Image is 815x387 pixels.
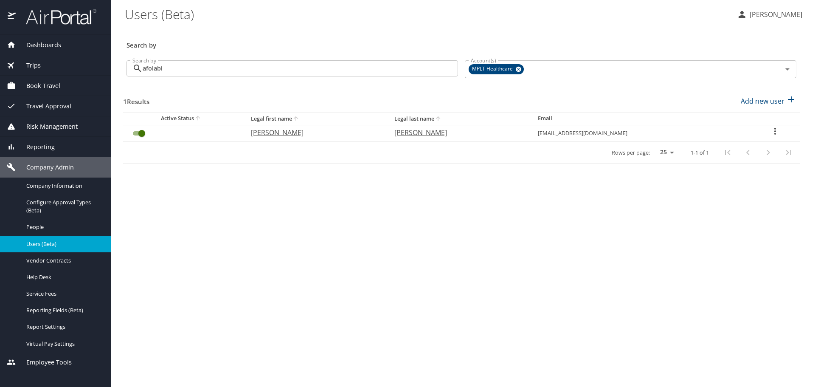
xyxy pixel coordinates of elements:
button: sort [434,115,443,123]
select: rows per page [653,146,677,159]
p: 1-1 of 1 [691,150,709,155]
span: Report Settings [26,323,101,331]
span: Vendor Contracts [26,257,101,265]
p: [PERSON_NAME] [394,127,521,138]
button: sort [292,115,301,123]
span: Risk Management [16,122,78,131]
h1: Users (Beta) [125,1,730,27]
div: MPLT Healthcare [469,64,524,74]
span: Travel Approval [16,102,71,111]
img: airportal-logo.png [17,8,96,25]
span: Users (Beta) [26,240,101,248]
p: Add new user [741,96,784,106]
span: Virtual Pay Settings [26,340,101,348]
h3: Search by [126,35,796,50]
p: [PERSON_NAME] [251,127,377,138]
span: Book Travel [16,81,60,90]
p: [PERSON_NAME] [747,9,802,20]
img: icon-airportal.png [8,8,17,25]
span: People [26,223,101,231]
span: Help Desk [26,273,101,281]
span: Employee Tools [16,358,72,367]
th: Legal first name [244,113,388,125]
input: Search by name or email [143,60,458,76]
table: User Search Table [123,113,800,164]
span: Configure Approval Types (Beta) [26,198,101,215]
button: sort [194,115,202,123]
span: Company Information [26,182,101,190]
button: Add new user [737,92,800,110]
span: Dashboards [16,40,61,50]
th: Email [531,113,751,125]
button: [PERSON_NAME] [733,7,806,22]
span: Service Fees [26,290,101,298]
th: Active Status [123,113,244,125]
h3: 1 Results [123,92,149,107]
span: Reporting [16,142,55,152]
span: Company Admin [16,163,74,172]
button: Open [781,63,793,75]
th: Legal last name [388,113,531,125]
span: Reporting Fields (Beta) [26,306,101,314]
span: Trips [16,61,41,70]
span: MPLT Healthcare [469,65,518,73]
p: Rows per page: [612,150,650,155]
td: [EMAIL_ADDRESS][DOMAIN_NAME] [531,125,751,141]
